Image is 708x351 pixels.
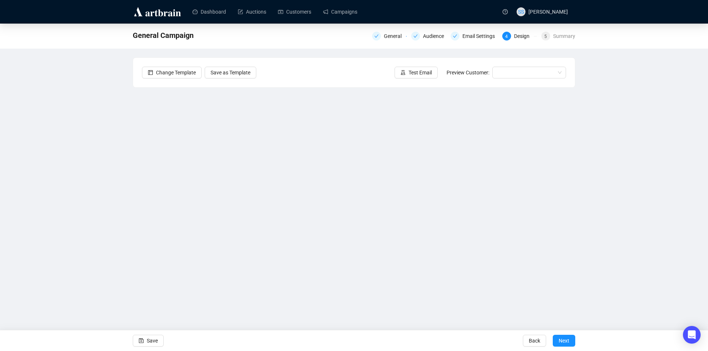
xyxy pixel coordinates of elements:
[453,34,457,38] span: check
[372,32,407,41] div: General
[553,32,575,41] div: Summary
[148,70,153,75] span: layout
[156,69,196,77] span: Change Template
[529,330,540,351] span: Back
[139,338,144,343] span: save
[323,2,357,21] a: Campaigns
[503,9,508,14] span: question-circle
[409,69,432,77] span: Test Email
[400,70,406,75] span: experiment
[559,330,569,351] span: Next
[683,326,701,344] div: Open Intercom Messenger
[447,70,489,76] span: Preview Customer:
[142,67,202,78] button: Change Template
[528,9,568,15] span: [PERSON_NAME]
[205,67,256,78] button: Save as Template
[238,2,266,21] a: Auctions
[395,67,438,78] button: Test Email
[192,2,226,21] a: Dashboard
[541,32,575,41] div: 5Summary
[462,32,499,41] div: Email Settings
[553,335,575,347] button: Next
[423,32,448,41] div: Audience
[384,32,406,41] div: General
[514,32,534,41] div: Design
[411,32,446,41] div: Audience
[211,69,250,77] span: Save as Template
[133,335,164,347] button: Save
[413,34,418,38] span: check
[278,2,311,21] a: Customers
[147,330,158,351] span: Save
[374,34,379,38] span: check
[133,6,182,18] img: logo
[505,34,508,39] span: 4
[451,32,498,41] div: Email Settings
[544,34,547,39] span: 5
[133,29,194,41] span: General Campaign
[523,335,546,347] button: Back
[502,32,537,41] div: 4Design
[518,8,524,16] span: SS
